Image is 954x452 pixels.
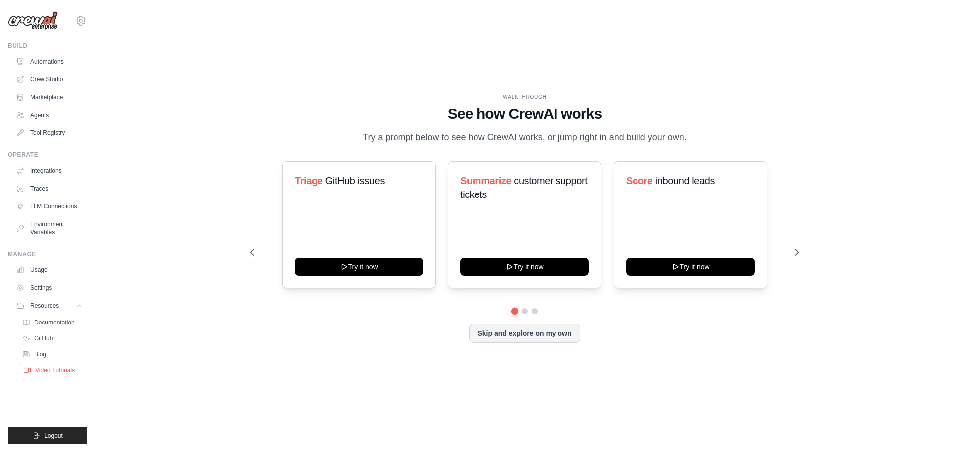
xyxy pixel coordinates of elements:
a: Agents [12,107,87,123]
span: Summarize [460,175,511,186]
div: WALKTHROUGH [250,93,799,101]
a: Usage [12,262,87,278]
img: Logo [8,11,58,30]
a: Marketplace [12,89,87,105]
button: Resources [12,298,87,314]
button: Try it now [295,258,423,276]
span: Video Tutorials [35,366,75,374]
a: Environment Variables [12,216,87,240]
p: Try a prompt below to see how CrewAI works, or jump right in and build your own. [358,130,692,145]
div: Build [8,42,87,50]
span: GitHub [34,334,53,342]
div: Widget de chat [904,404,954,452]
span: inbound leads [655,175,714,186]
span: Blog [34,350,46,358]
a: Blog [18,347,87,361]
a: Automations [12,54,87,69]
a: Video Tutorials [19,363,88,377]
div: Operate [8,151,87,159]
a: LLM Connections [12,198,87,214]
button: Logout [8,427,87,444]
a: GitHub [18,331,87,345]
a: Tool Registry [12,125,87,141]
a: Crew Studio [12,71,87,87]
button: Try it now [626,258,755,276]
a: Traces [12,181,87,196]
div: Manage [8,250,87,258]
span: Score [626,175,653,186]
button: Skip and explore on my own [469,324,580,343]
span: Triage [295,175,323,186]
iframe: Chat Widget [904,404,954,452]
span: Logout [44,432,63,440]
span: customer support tickets [460,175,587,200]
a: Settings [12,280,87,296]
span: GitHub issues [325,175,385,186]
a: Documentation [18,316,87,329]
span: Documentation [34,319,75,326]
a: Integrations [12,163,87,179]
span: Resources [30,302,59,310]
h1: See how CrewAI works [250,105,799,123]
button: Try it now [460,258,589,276]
